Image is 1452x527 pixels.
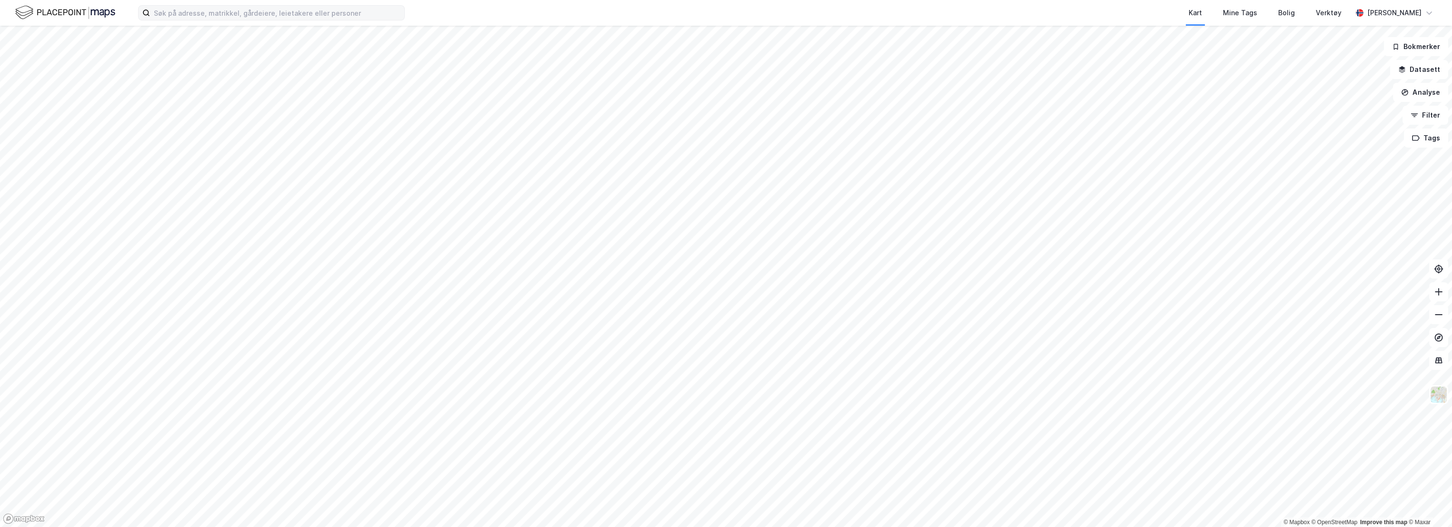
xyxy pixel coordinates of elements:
[1278,7,1295,19] div: Bolig
[150,6,404,20] input: Søk på adresse, matrikkel, gårdeiere, leietakere eller personer
[1189,7,1202,19] div: Kart
[15,4,115,21] img: logo.f888ab2527a4732fd821a326f86c7f29.svg
[1316,7,1342,19] div: Verktøy
[1404,481,1452,527] iframe: Chat Widget
[1367,7,1422,19] div: [PERSON_NAME]
[1404,481,1452,527] div: Kontrollprogram for chat
[1223,7,1257,19] div: Mine Tags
